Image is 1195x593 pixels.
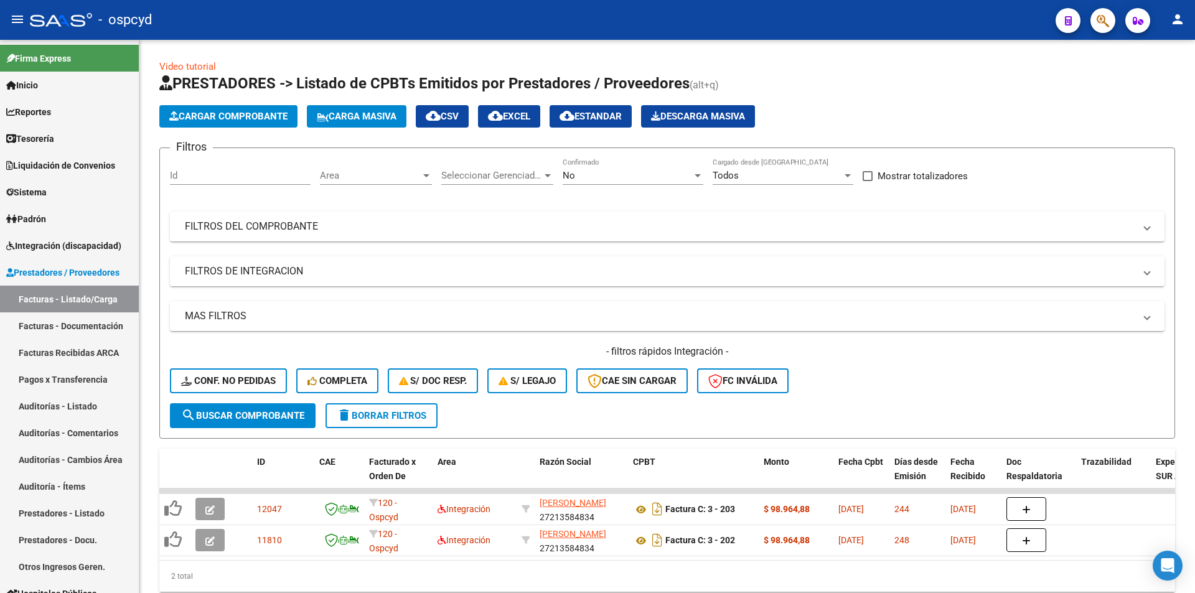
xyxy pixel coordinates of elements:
[6,212,46,226] span: Padrón
[540,529,606,539] span: [PERSON_NAME]
[6,105,51,119] span: Reportes
[478,105,540,128] button: EXCEL
[945,449,1001,503] datatable-header-cell: Fecha Recibido
[894,535,909,545] span: 248
[1170,12,1185,27] mat-icon: person
[10,12,25,27] mat-icon: menu
[6,78,38,92] span: Inicio
[170,212,1165,241] mat-expansion-panel-header: FILTROS DEL COMPROBANTE
[889,449,945,503] datatable-header-cell: Días desde Emisión
[633,457,655,467] span: CPBT
[764,535,810,545] strong: $ 98.964,88
[257,504,282,514] span: 12047
[576,368,688,393] button: CAE SIN CARGAR
[181,375,276,386] span: Conf. no pedidas
[6,52,71,65] span: Firma Express
[894,504,909,514] span: 244
[320,170,421,181] span: Area
[185,309,1135,323] mat-panel-title: MAS FILTROS
[690,79,719,91] span: (alt+q)
[364,449,433,503] datatable-header-cell: Facturado x Orden De
[1006,457,1062,481] span: Doc Respaldatoria
[665,505,735,515] strong: Factura C: 3 - 203
[1153,551,1183,581] div: Open Intercom Messenger
[6,159,115,172] span: Liquidación de Convenios
[563,170,575,181] span: No
[337,410,426,421] span: Borrar Filtros
[641,105,755,128] app-download-masive: Descarga masiva de comprobantes (adjuntos)
[487,368,567,393] button: S/ legajo
[170,256,1165,286] mat-expansion-panel-header: FILTROS DE INTEGRACION
[185,264,1135,278] mat-panel-title: FILTROS DE INTEGRACION
[540,457,591,467] span: Razón Social
[252,449,314,503] datatable-header-cell: ID
[159,561,1175,592] div: 2 total
[540,527,623,553] div: 27213584834
[426,108,441,123] mat-icon: cloud_download
[499,375,556,386] span: S/ legajo
[296,368,378,393] button: Completa
[6,185,47,199] span: Sistema
[257,457,265,467] span: ID
[759,449,833,503] datatable-header-cell: Monto
[651,111,745,122] span: Descarga Masiva
[307,105,406,128] button: Carga Masiva
[181,410,304,421] span: Buscar Comprobante
[550,105,632,128] button: Estandar
[307,375,367,386] span: Completa
[838,457,883,467] span: Fecha Cpbt
[540,498,606,508] span: [PERSON_NAME]
[894,457,938,481] span: Días desde Emisión
[159,105,298,128] button: Cargar Comprobante
[438,504,490,514] span: Integración
[257,535,282,545] span: 11810
[838,535,864,545] span: [DATE]
[665,536,735,546] strong: Factura C: 3 - 202
[560,111,622,122] span: Estandar
[560,108,574,123] mat-icon: cloud_download
[1076,449,1151,503] datatable-header-cell: Trazabilidad
[6,239,121,253] span: Integración (discapacidad)
[950,457,985,481] span: Fecha Recibido
[6,132,54,146] span: Tesorería
[713,170,739,181] span: Todos
[369,498,398,522] span: 120 - Ospcyd
[764,457,789,467] span: Monto
[159,75,690,92] span: PRESTADORES -> Listado de CPBTs Emitidos por Prestadores / Proveedores
[170,403,316,428] button: Buscar Comprobante
[697,368,789,393] button: FC Inválida
[170,301,1165,331] mat-expansion-panel-header: MAS FILTROS
[438,457,456,467] span: Area
[488,108,503,123] mat-icon: cloud_download
[950,535,976,545] span: [DATE]
[337,408,352,423] mat-icon: delete
[369,457,416,481] span: Facturado x Orden De
[1081,457,1132,467] span: Trazabilidad
[416,105,469,128] button: CSV
[441,170,542,181] span: Seleccionar Gerenciador
[540,496,623,522] div: 27213584834
[170,368,287,393] button: Conf. no pedidas
[628,449,759,503] datatable-header-cell: CPBT
[388,368,479,393] button: S/ Doc Resp.
[833,449,889,503] datatable-header-cell: Fecha Cpbt
[433,449,517,503] datatable-header-cell: Area
[169,111,288,122] span: Cargar Comprobante
[878,169,968,184] span: Mostrar totalizadores
[98,6,152,34] span: - ospcyd
[317,111,396,122] span: Carga Masiva
[649,530,665,550] i: Descargar documento
[950,504,976,514] span: [DATE]
[708,375,777,386] span: FC Inválida
[438,535,490,545] span: Integración
[326,403,438,428] button: Borrar Filtros
[181,408,196,423] mat-icon: search
[426,111,459,122] span: CSV
[641,105,755,128] button: Descarga Masiva
[319,457,335,467] span: CAE
[6,266,119,279] span: Prestadores / Proveedores
[170,345,1165,358] h4: - filtros rápidos Integración -
[838,504,864,514] span: [DATE]
[399,375,467,386] span: S/ Doc Resp.
[535,449,628,503] datatable-header-cell: Razón Social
